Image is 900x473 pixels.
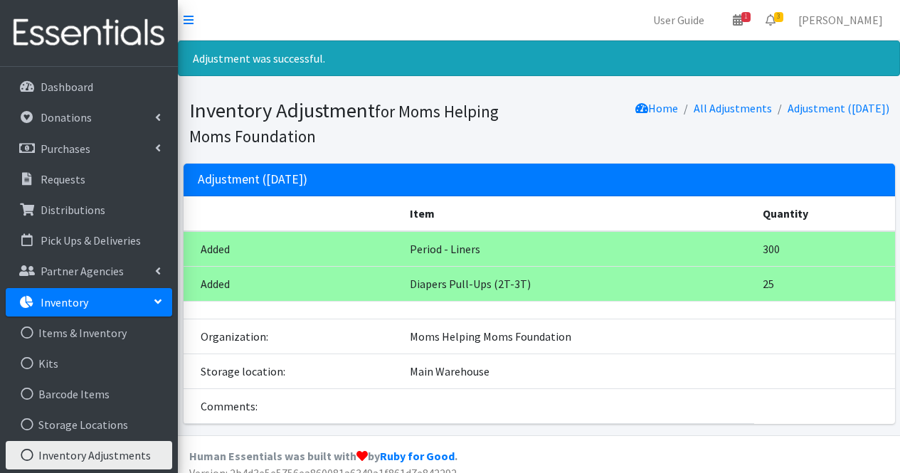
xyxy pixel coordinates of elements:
a: Adjustment ([DATE]) [788,101,889,115]
p: Requests [41,172,85,186]
span: 3 [774,12,783,22]
p: Purchases [41,142,90,156]
a: Kits [6,349,172,378]
a: Items & Inventory [6,319,172,347]
a: Distributions [6,196,172,224]
td: Added [184,267,401,302]
div: Adjustment was successful. [178,41,900,76]
a: Inventory [6,288,172,317]
a: Dashboard [6,73,172,101]
strong: Human Essentials was built with by . [189,449,457,463]
a: Donations [6,103,172,132]
td: Main Warehouse [401,354,754,389]
a: Barcode Items [6,380,172,408]
a: Partner Agencies [6,257,172,285]
th: Item [401,196,754,231]
a: [PERSON_NAME] [787,6,894,34]
p: Inventory [41,295,88,309]
p: Pick Ups & Deliveries [41,233,141,248]
td: Comments: [184,389,401,424]
a: 3 [754,6,787,34]
td: Storage location: [184,354,401,389]
td: Diapers Pull-Ups (2T-3T) [401,267,754,302]
a: Storage Locations [6,410,172,439]
p: Partner Agencies [41,264,124,278]
td: Organization: [184,319,401,354]
a: Purchases [6,134,172,163]
td: Moms Helping Moms Foundation [401,319,754,354]
a: All Adjustments [694,101,772,115]
td: 25 [754,267,895,302]
td: Period - Liners [401,231,754,267]
a: 1 [721,6,754,34]
td: Added [184,231,401,267]
td: 300 [754,231,895,267]
a: User Guide [642,6,716,34]
a: Ruby for Good [380,449,455,463]
img: HumanEssentials [6,9,172,57]
a: Inventory Adjustments [6,441,172,469]
a: Pick Ups & Deliveries [6,226,172,255]
a: Requests [6,165,172,193]
small: for Moms Helping Moms Foundation [189,101,499,147]
a: Home [635,101,678,115]
p: Distributions [41,203,105,217]
th: Quantity [754,196,895,231]
h1: Inventory Adjustment [189,98,534,147]
span: 1 [741,12,751,22]
p: Donations [41,110,92,124]
p: Dashboard [41,80,93,94]
h2: Adjustment ([DATE]) [198,172,307,187]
